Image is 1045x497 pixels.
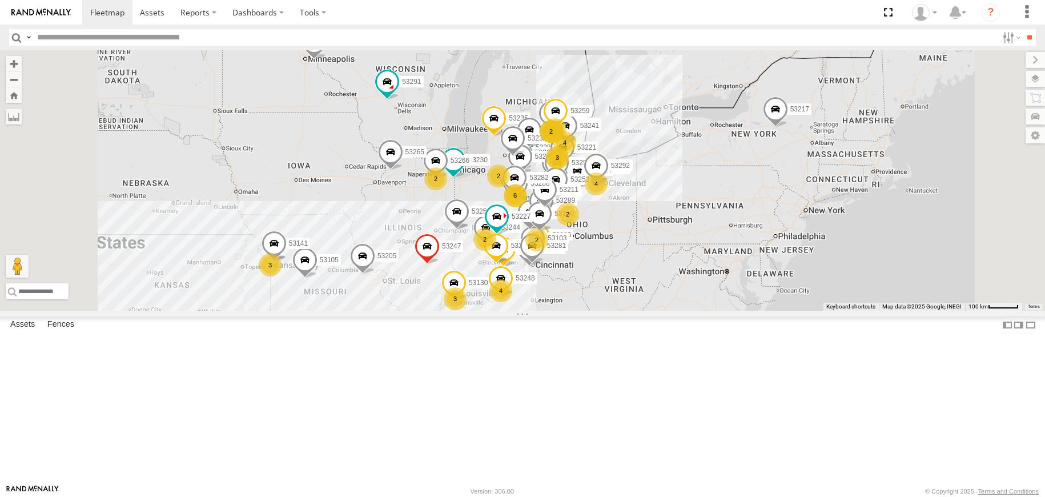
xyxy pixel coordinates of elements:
div: 4 [585,173,608,195]
div: 2 [556,203,579,226]
span: 53248 [516,274,534,282]
span: 53130 [469,279,488,287]
button: Keyboard shortcuts [826,303,875,311]
span: 53253 [572,159,590,167]
div: 3 [444,287,467,310]
button: Zoom out [6,71,22,87]
span: 53292 [611,162,630,170]
label: Map Settings [1026,127,1045,143]
button: Map Scale: 100 km per 50 pixels [965,303,1022,311]
span: 53265 [405,148,424,156]
span: 53225 [552,231,571,239]
span: 53227 [512,213,530,221]
button: Drag Pegman onto the map to open Street View [6,255,29,278]
label: Measure [6,109,22,125]
div: 4 [489,279,512,302]
div: 2 [540,120,562,143]
span: 53241 [580,122,599,130]
div: 2 [525,229,548,251]
span: 53282 [529,174,548,182]
span: 53281 [547,242,566,250]
div: 3 [259,254,282,276]
div: 3 [546,146,569,169]
span: 53230 [468,156,487,164]
label: Dock Summary Table to the Left [1002,316,1013,333]
a: Terms and Conditions [978,488,1039,495]
label: Fences [42,317,80,333]
label: Search Query [24,29,33,46]
span: 53254 [472,207,491,215]
span: 53211 [560,186,578,194]
span: 53291 [402,78,421,86]
label: Hide Summary Table [1025,316,1036,333]
div: 2 [473,228,496,251]
span: 100 km [968,303,988,310]
span: 53247 [442,242,461,250]
button: Zoom in [6,56,22,71]
span: 53244 [501,223,520,231]
span: 53141 [289,239,308,247]
span: 53289 [556,197,575,205]
span: 53278 [535,153,554,161]
img: rand-logo.svg [11,9,71,17]
span: Map data ©2025 Google, INEGI [882,303,962,310]
div: Version: 306.00 [471,488,514,495]
div: Miky Transport [908,4,941,21]
div: 2 [544,118,566,141]
span: 53209 [535,149,554,157]
span: 53266 [451,157,469,165]
span: 53276 [511,242,530,250]
span: 53232 [528,134,546,142]
a: Visit our Website [6,486,59,497]
span: 53105 [320,256,339,264]
label: Search Filter Options [998,29,1023,46]
div: © Copyright 2025 - [925,488,1039,495]
span: 53252 [570,175,589,183]
i: ? [982,3,1000,22]
div: 2 [487,165,510,187]
button: Zoom Home [6,87,22,103]
span: 53205 [377,252,396,260]
span: 53288 [530,179,549,187]
label: Assets [5,317,41,333]
span: 53150 [554,210,573,218]
span: 53217 [790,105,809,113]
label: Dock Summary Table to the Right [1013,316,1024,333]
a: Terms (opens in new tab) [1028,304,1040,309]
div: 4 [553,131,576,154]
span: 53103 [548,234,566,242]
div: 2 [424,167,447,190]
span: 53221 [577,143,596,151]
span: 53259 [570,107,589,115]
span: 53235 [509,114,528,122]
div: 6 [504,184,526,207]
